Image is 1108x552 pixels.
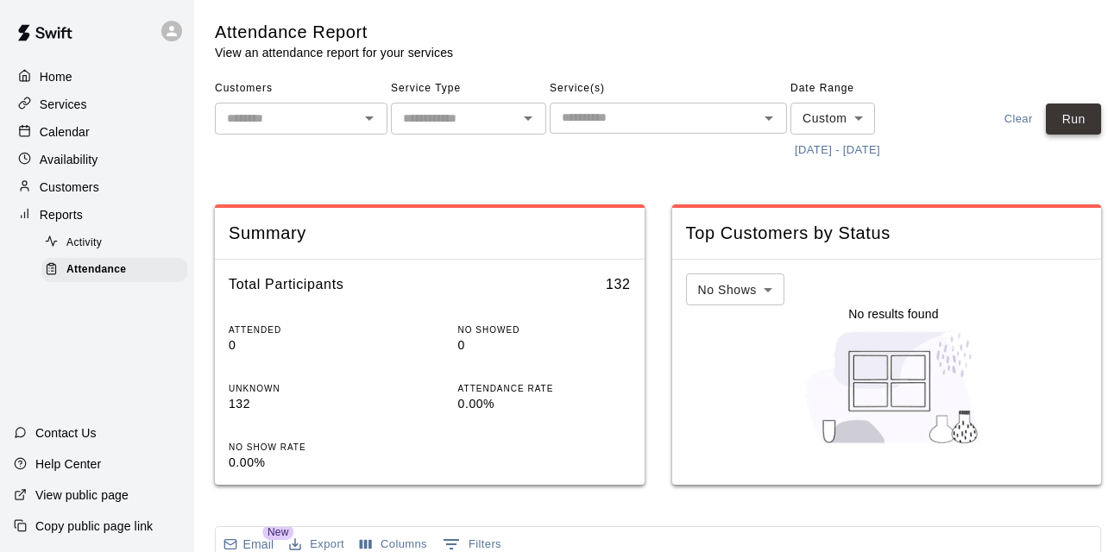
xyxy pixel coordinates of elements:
span: Top Customers by Status [686,222,1088,245]
p: ATTENDED [229,323,401,336]
a: Customers [14,174,180,200]
p: 0.00% [229,454,401,472]
span: Summary [229,222,631,245]
div: Attendance [41,258,187,282]
h5: Attendance Report [215,21,453,44]
p: View public page [35,486,129,504]
span: Service(s) [550,75,787,103]
p: Contact Us [35,424,97,442]
p: No results found [848,305,938,323]
p: 0.00% [458,395,631,413]
p: 132 [229,395,401,413]
a: Services [14,91,180,117]
a: Calendar [14,119,180,145]
button: [DATE] - [DATE] [790,137,885,164]
p: Home [40,68,72,85]
h6: 132 [606,273,631,296]
button: Clear [991,103,1046,135]
p: UNKNOWN [229,382,401,395]
a: Activity [41,229,194,256]
p: Services [40,96,87,113]
p: Customers [40,179,99,196]
div: Custom [790,103,875,135]
button: Open [757,106,781,130]
span: Service Type [391,75,546,103]
span: Activity [66,235,102,252]
span: Customers [215,75,387,103]
p: Calendar [40,123,90,141]
span: New [262,524,293,540]
a: Home [14,64,180,90]
span: Attendance [66,261,126,279]
p: Help Center [35,455,101,473]
img: Nothing to see here [796,323,991,452]
div: No Shows [686,273,784,305]
div: Activity [41,231,187,255]
span: Date Range [790,75,941,103]
a: Reports [14,202,180,228]
button: Run [1046,103,1101,135]
button: Open [357,106,381,130]
h6: Total Participants [229,273,343,296]
p: 0 [229,336,401,354]
a: Availability [14,147,180,172]
p: Copy public page link [35,517,153,535]
a: Attendance [41,256,194,283]
p: 0 [458,336,631,354]
button: Open [516,106,540,130]
p: ATTENDANCE RATE [458,382,631,395]
p: Availability [40,151,98,168]
p: NO SHOW RATE [229,441,401,454]
p: View an attendance report for your services [215,44,453,61]
p: Reports [40,206,83,223]
p: NO SHOWED [458,323,631,336]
